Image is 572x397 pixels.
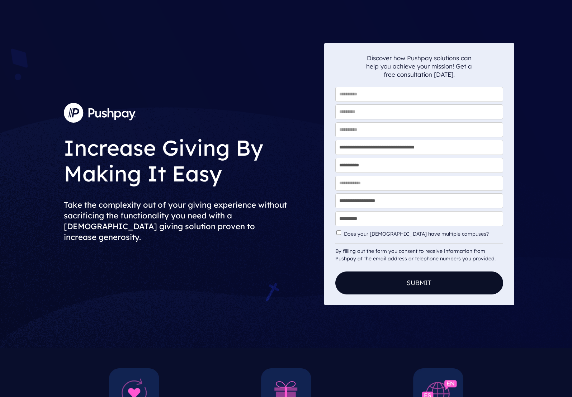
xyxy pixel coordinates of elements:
div: By filling out the form you consent to receive information from Pushpay at the email address or t... [335,244,503,263]
p: Discover how Pushpay solutions can help you achieve your mission! Get a free consultation [DATE]. [366,54,472,79]
h2: Take the complexity out of your giving experience without sacrificing the functionality you need ... [64,194,318,248]
h1: Increase Giving By Making It Easy [64,129,318,188]
label: Does your [DEMOGRAPHIC_DATA] have multiple campuses? [344,231,501,237]
button: Submit [335,271,503,294]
